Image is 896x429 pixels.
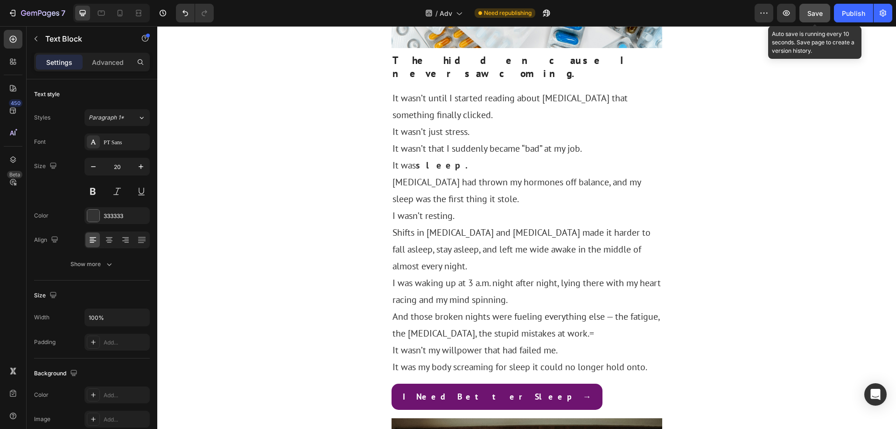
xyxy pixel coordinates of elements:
p: Advanced [92,57,124,67]
div: Beta [7,171,22,178]
div: Width [34,313,49,322]
button: Show more [34,256,150,273]
div: Image [34,415,50,423]
span: Adv [440,8,452,18]
span: Need republishing [484,9,532,17]
div: Color [34,211,49,220]
div: Size [34,160,59,173]
div: PT Sans [104,138,147,147]
div: Size [34,289,59,302]
strong: The hidden cause I never saw coming. [235,28,472,54]
div: Undo/Redo [176,4,214,22]
p: I was waking up at 3 a.m. night after night, lying there with my heart racing and my mind spinning. [235,248,504,282]
p: [MEDICAL_DATA] had thrown my hormones off balance, and my sleep was the first thing it stole. [235,148,504,181]
p: It wasn’t just stress. [235,97,504,114]
input: Auto [85,309,149,326]
div: Font [34,138,46,146]
div: Align [34,234,60,246]
div: Add... [104,415,147,424]
p: Text Block [45,33,125,44]
iframe: Design area [157,26,896,429]
button: Publish [834,4,873,22]
div: Open Intercom Messenger [864,383,887,406]
p: And those broken nights were fueling everything else — the fatigue, the [MEDICAL_DATA], the stupi... [235,282,504,316]
div: Add... [104,391,147,400]
button: 7 [4,4,70,22]
div: Show more [70,260,114,269]
div: Background [34,367,79,380]
div: Padding [34,338,56,346]
p: It wasn’t until I started reading about [MEDICAL_DATA] that something finally clicked. [235,63,504,97]
p: It was my body screaming for sleep it could no longer hold onto. [235,332,504,349]
span: Save [807,9,823,17]
div: Publish [842,8,865,18]
strong: sleep. [259,133,315,145]
p: It was [235,131,504,148]
button: Paragraph 1* [84,109,150,126]
div: 450 [9,99,22,107]
p: Settings [46,57,72,67]
div: Text style [34,90,60,98]
p: Shifts in [MEDICAL_DATA] and [MEDICAL_DATA] made it harder to fall asleep, stay asleep, and left ... [235,198,504,248]
div: Add... [104,338,147,347]
div: Color [34,391,49,399]
strong: I Need Better Sleep → [245,365,434,376]
button: <p><strong>I Need Better Sleep →</strong></p> [234,358,445,384]
div: Styles [34,113,50,122]
p: It wasn’t that I suddenly became “bad” at my job. [235,114,504,131]
p: It wasn’t my willpower that had failed me. [235,316,504,332]
button: Save [799,4,830,22]
span: Paragraph 1* [89,113,124,122]
p: I wasn’t resting. [235,181,504,198]
p: 7 [61,7,65,19]
div: 333333 [104,212,147,220]
span: / [435,8,438,18]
